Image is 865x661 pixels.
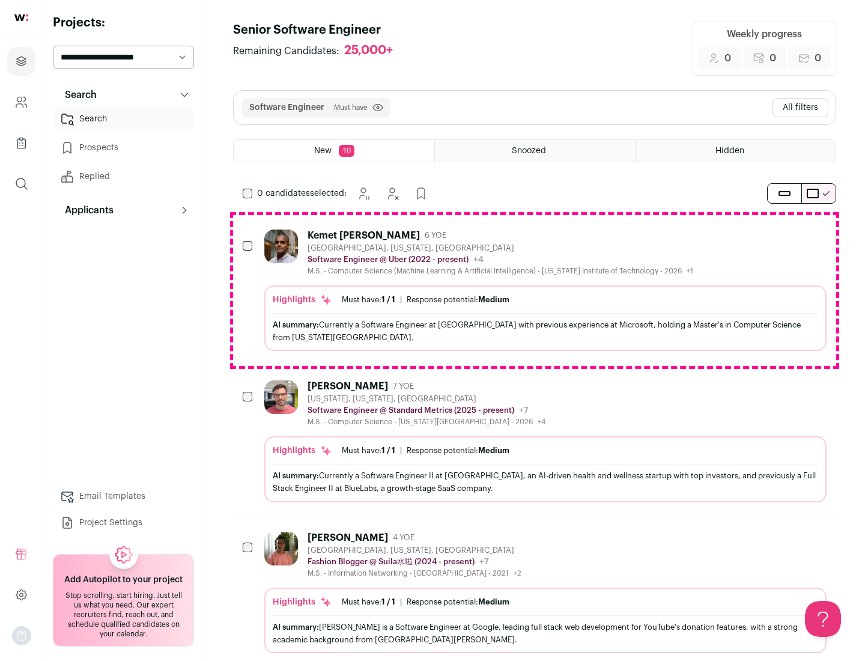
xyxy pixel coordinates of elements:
[772,98,828,117] button: All filters
[273,472,319,480] span: AI summary:
[519,406,529,415] span: +7
[264,532,298,565] img: ebffc8b94a612106133ad1a79c5dcc917f1f343d62299c503ebb759c428adb03.jpg
[815,51,821,65] span: 0
[7,88,35,117] a: Company and ATS Settings
[407,295,509,305] div: Response potential:
[342,295,509,305] ul: |
[478,598,509,606] span: Medium
[53,198,194,222] button: Applicants
[381,598,395,606] span: 1 / 1
[264,380,298,414] img: 0fb184815f518ed3bcaf4f46c87e3bafcb34ea1ec747045ab451f3ffb05d485a
[308,417,546,427] div: M.S. - Computer Science - [US_STATE][GEOGRAPHIC_DATA] - 2026
[53,136,194,160] a: Prospects
[334,103,368,112] span: Must have
[687,267,693,275] span: +1
[512,147,546,155] span: Snoozed
[478,446,509,454] span: Medium
[538,418,546,425] span: +4
[479,558,489,566] span: +7
[393,382,414,391] span: 7 YOE
[273,469,818,495] div: Currently a Software Engineer II at [GEOGRAPHIC_DATA], an AI-driven health and wellness startup w...
[514,570,521,577] span: +2
[339,145,354,157] span: 10
[769,51,776,65] span: 0
[249,102,324,114] button: Software Engineer
[308,568,521,578] div: M.S. - Information Networking - [GEOGRAPHIC_DATA] - 2021
[273,318,818,344] div: Currently a Software Engineer at [GEOGRAPHIC_DATA] with previous experience at Microsoft, holding...
[342,597,509,607] ul: |
[264,230,827,351] a: Kemet [PERSON_NAME] 6 YOE [GEOGRAPHIC_DATA], [US_STATE], [GEOGRAPHIC_DATA] Software Engineer @ Ub...
[308,406,514,415] p: Software Engineer @ Standard Metrics (2025 - present)
[407,597,509,607] div: Response potential:
[715,147,744,155] span: Hidden
[53,511,194,535] a: Project Settings
[233,22,405,38] h1: Senior Software Engineer
[308,546,521,555] div: [GEOGRAPHIC_DATA], [US_STATE], [GEOGRAPHIC_DATA]
[727,27,802,41] div: Weekly progress
[273,596,332,608] div: Highlights
[264,532,827,653] a: [PERSON_NAME] 4 YOE [GEOGRAPHIC_DATA], [US_STATE], [GEOGRAPHIC_DATA] Fashion Blogger @ Suila水啦 (2...
[351,181,375,206] button: Snooze
[53,83,194,107] button: Search
[724,51,731,65] span: 0
[264,230,298,263] img: 1d26598260d5d9f7a69202d59cf331847448e6cffe37083edaed4f8fc8795bfe
[478,296,509,303] span: Medium
[381,296,395,303] span: 1 / 1
[308,380,388,392] div: [PERSON_NAME]
[308,230,420,242] div: Kemet [PERSON_NAME]
[308,532,388,544] div: [PERSON_NAME]
[805,601,841,637] iframe: Help Scout Beacon - Open
[53,14,194,31] h2: Projects:
[381,446,395,454] span: 1 / 1
[7,129,35,157] a: Company Lists
[273,623,319,631] span: AI summary:
[407,446,509,455] div: Response potential:
[425,231,446,240] span: 6 YOE
[53,484,194,508] a: Email Templates
[257,189,310,198] span: 0 candidates
[53,554,194,647] a: Add Autopilot to your project Stop scrolling, start hiring. Just tell us what you need. Our exper...
[7,47,35,76] a: Projects
[342,295,395,305] div: Must have:
[308,557,475,567] p: Fashion Blogger @ Suila水啦 (2024 - present)
[58,88,97,102] p: Search
[342,597,395,607] div: Must have:
[61,591,186,639] div: Stop scrolling, start hiring. Just tell us what you need. Our expert recruiters find, reach out, ...
[308,394,546,404] div: [US_STATE], [US_STATE], [GEOGRAPHIC_DATA]
[380,181,404,206] button: Hide
[264,380,827,502] a: [PERSON_NAME] 7 YOE [US_STATE], [US_STATE], [GEOGRAPHIC_DATA] Software Engineer @ Standard Metric...
[308,243,693,253] div: [GEOGRAPHIC_DATA], [US_STATE], [GEOGRAPHIC_DATA]
[14,14,28,21] img: wellfound-shorthand-0d5821cbd27db2630d0214b213865d53afaa358527fdda9d0ea32b1df1b89c2c.svg
[344,43,393,58] div: 25,000+
[314,147,332,155] span: New
[435,140,635,162] a: Snoozed
[12,626,31,645] button: Open dropdown
[308,266,693,276] div: M.S. - Computer Science (Machine Learning & Artificial Intelligence) - [US_STATE] Institute of Te...
[273,621,818,646] div: [PERSON_NAME] is a Software Engineer at Google, leading full stack web development for YouTube's ...
[12,626,31,645] img: nopic.png
[393,533,414,543] span: 4 YOE
[273,445,332,457] div: Highlights
[257,187,347,200] span: selected:
[233,44,339,58] span: Remaining Candidates:
[342,446,509,455] ul: |
[58,203,114,218] p: Applicants
[342,446,395,455] div: Must have:
[64,574,183,586] h2: Add Autopilot to your project
[409,181,433,206] button: Add to Prospects
[273,321,319,329] span: AI summary:
[636,140,836,162] a: Hidden
[473,255,484,264] span: +4
[308,255,469,264] p: Software Engineer @ Uber (2022 - present)
[273,294,332,306] div: Highlights
[53,107,194,131] a: Search
[53,165,194,189] a: Replied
